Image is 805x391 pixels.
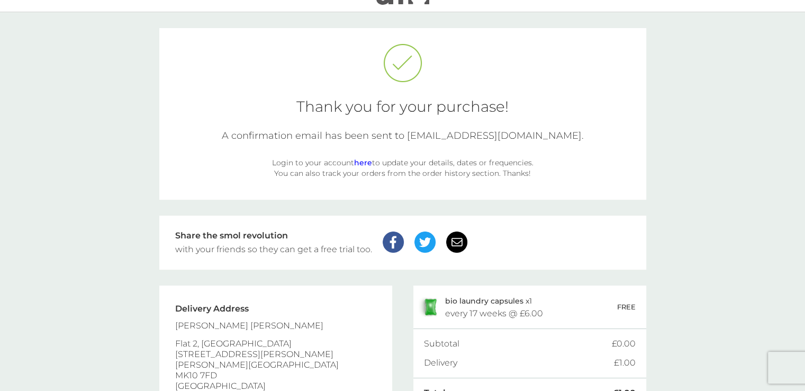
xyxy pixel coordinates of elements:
p: FREE [617,301,636,313]
div: A confirmation email has been sent to [EMAIL_ADDRESS][DOMAIN_NAME]. [175,130,630,141]
img: twitter.png [414,232,436,253]
div: Login to your account to update your details, dates or frequencies. You can also track your order... [270,157,535,179]
div: Thank you for your purchase! [175,99,630,114]
img: facebook.png [383,232,404,253]
div: £0.00 [612,340,636,348]
img: email.png [446,232,467,253]
a: here [354,158,372,167]
div: Delivery [424,359,614,367]
div: £1.00 [614,359,636,367]
span: bio laundry capsules [445,296,523,306]
p: x 1 [445,297,532,305]
div: Subtotal [424,340,612,348]
div: Share the smol revolution [175,232,372,240]
div: Delivery Address [175,305,339,313]
div: [PERSON_NAME] [PERSON_NAME] [175,321,339,331]
div: every 17 weeks @ £6.00 [445,309,543,318]
div: with your friends so they can get a free trial too. [175,245,372,254]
